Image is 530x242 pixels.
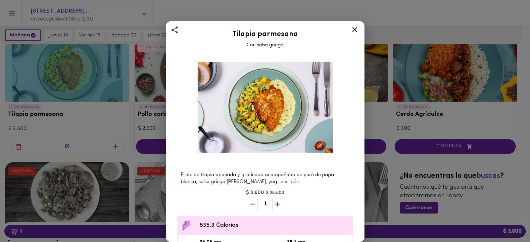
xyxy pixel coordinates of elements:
[258,198,272,210] button: 1
[266,190,284,195] span: $ 28.500
[200,221,349,230] span: 535.3 Calorías
[181,172,334,184] span: Filete de tilapia apanada y gratinada acompañado de puré de papa blanca, salsa griega [PERSON_NAM...
[174,30,356,38] h2: Tilapia parmesana
[174,189,356,197] div: $ 3.600
[247,43,284,48] span: Con salsa griega
[492,204,523,235] iframe: Messagebird Livechat Widget
[181,220,191,230] img: Contenido calórico
[190,54,341,161] img: Tilapia parmesana
[281,179,299,184] a: ver más
[262,201,268,207] span: 1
